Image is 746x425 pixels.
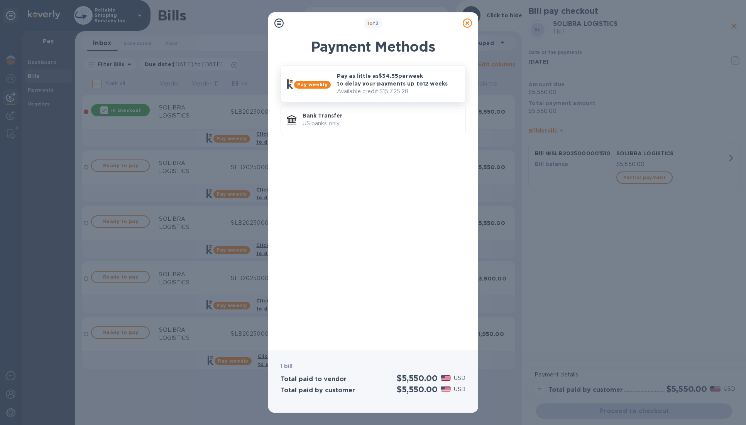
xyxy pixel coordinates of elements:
b: Pay weekly [297,82,328,87]
p: USD [454,385,465,393]
img: USD [441,375,451,381]
p: US banks only. [303,119,459,128]
h1: Payment Methods [281,39,466,55]
span: 1 [367,20,369,26]
b: 1 bill [281,363,293,369]
h3: Total paid to vendor [281,376,347,383]
h3: Total paid by customer [281,387,355,394]
b: of 3 [367,20,379,26]
h2: $5,550.00 [397,385,437,394]
p: Available credit: $15,725.28 [337,87,459,96]
img: USD [441,386,451,392]
p: Bank Transfer [303,112,459,119]
h2: $5,550.00 [397,373,437,383]
p: USD [454,374,465,382]
p: Pay as little as $34.55 per week to delay your payments up to 12 weeks [337,72,459,87]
